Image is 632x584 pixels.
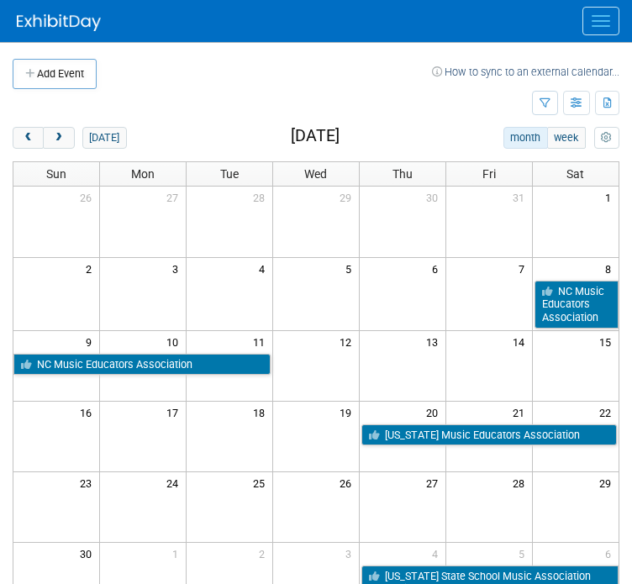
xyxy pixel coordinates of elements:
span: 20 [424,402,445,423]
span: 12 [338,331,359,352]
span: 19 [338,402,359,423]
span: 1 [603,187,619,208]
button: Add Event [13,59,97,89]
span: 3 [171,258,186,279]
span: Sun [46,167,66,181]
span: Tue [220,167,239,181]
span: 16 [78,402,99,423]
span: 9 [84,331,99,352]
span: 29 [598,472,619,493]
a: NC Music Educators Association [13,354,271,376]
span: 27 [424,472,445,493]
button: myCustomButton [594,127,619,149]
span: Fri [482,167,496,181]
span: 30 [78,543,99,564]
span: 13 [424,331,445,352]
a: How to sync to an external calendar... [432,66,619,78]
span: 29 [338,187,359,208]
span: 1 [171,543,186,564]
a: NC Music Educators Association [535,281,619,329]
span: 30 [424,187,445,208]
span: Wed [304,167,327,181]
span: 4 [430,543,445,564]
span: Sat [566,167,584,181]
button: prev [13,127,44,149]
span: Mon [131,167,155,181]
span: 6 [430,258,445,279]
span: 2 [257,543,272,564]
span: 14 [511,331,532,352]
span: 17 [165,402,186,423]
a: [US_STATE] Music Educators Association [361,424,617,446]
span: 6 [603,543,619,564]
span: 3 [344,543,359,564]
button: month [503,127,548,149]
span: Thu [392,167,413,181]
button: week [547,127,586,149]
span: 7 [517,258,532,279]
span: 4 [257,258,272,279]
span: 2 [84,258,99,279]
span: 11 [251,331,272,352]
h2: [DATE] [291,127,340,145]
span: 24 [165,472,186,493]
span: 5 [517,543,532,564]
span: 10 [165,331,186,352]
span: 22 [598,402,619,423]
i: Personalize Calendar [601,133,612,144]
span: 31 [511,187,532,208]
span: 28 [511,472,532,493]
span: 8 [603,258,619,279]
span: 25 [251,472,272,493]
button: Menu [582,7,619,35]
span: 21 [511,402,532,423]
span: 5 [344,258,359,279]
span: 15 [598,331,619,352]
span: 26 [338,472,359,493]
button: [DATE] [82,127,127,149]
span: 23 [78,472,99,493]
span: 26 [78,187,99,208]
span: 18 [251,402,272,423]
button: next [43,127,74,149]
span: 28 [251,187,272,208]
img: ExhibitDay [17,14,101,31]
span: 27 [165,187,186,208]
